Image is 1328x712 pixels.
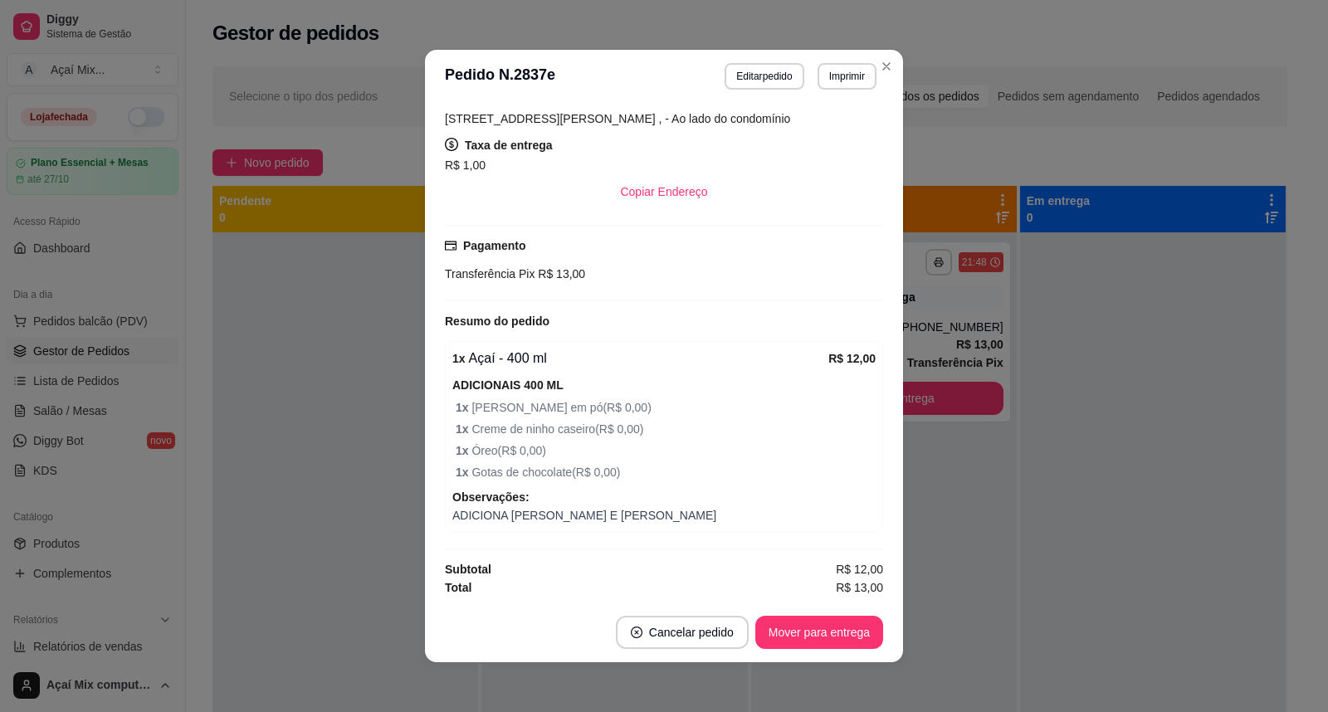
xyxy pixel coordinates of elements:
[456,466,471,479] strong: 1 x
[445,581,471,594] strong: Total
[836,560,883,578] span: R$ 12,00
[452,490,530,504] strong: Observações:
[445,158,486,172] span: R$ 1,00
[445,563,491,576] strong: Subtotal
[755,616,883,649] button: Mover para entrega
[725,63,803,90] button: Editarpedido
[445,240,456,251] span: credit-card
[836,578,883,597] span: R$ 13,00
[456,401,471,414] strong: 1 x
[456,398,876,417] span: [PERSON_NAME] em pó ( R$ 0,00 )
[535,267,585,280] span: R$ 13,00
[873,53,900,80] button: Close
[456,420,876,438] span: Creme de ninho caseiro ( R$ 0,00 )
[445,112,790,125] span: [STREET_ADDRESS][PERSON_NAME] , - Ao lado do condomínio
[445,138,458,151] span: dollar
[631,627,642,638] span: close-circle
[452,352,466,365] strong: 1 x
[445,267,535,280] span: Transferência Pix
[463,239,525,252] strong: Pagamento
[616,616,749,649] button: close-circleCancelar pedido
[818,63,876,90] button: Imprimir
[456,444,471,457] strong: 1 x
[456,441,876,460] span: Óreo ( R$ 0,00 )
[828,352,876,365] strong: R$ 12,00
[452,349,828,368] div: Açaí - 400 ml
[452,506,876,524] span: ADICIONA [PERSON_NAME] E [PERSON_NAME]
[445,315,549,328] strong: Resumo do pedido
[607,175,720,208] button: Copiar Endereço
[456,463,876,481] span: Gotas de chocolate ( R$ 0,00 )
[465,139,553,152] strong: Taxa de entrega
[456,422,471,436] strong: 1 x
[452,378,564,392] strong: ADICIONAIS 400 ML
[445,63,555,90] h3: Pedido N. 2837e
